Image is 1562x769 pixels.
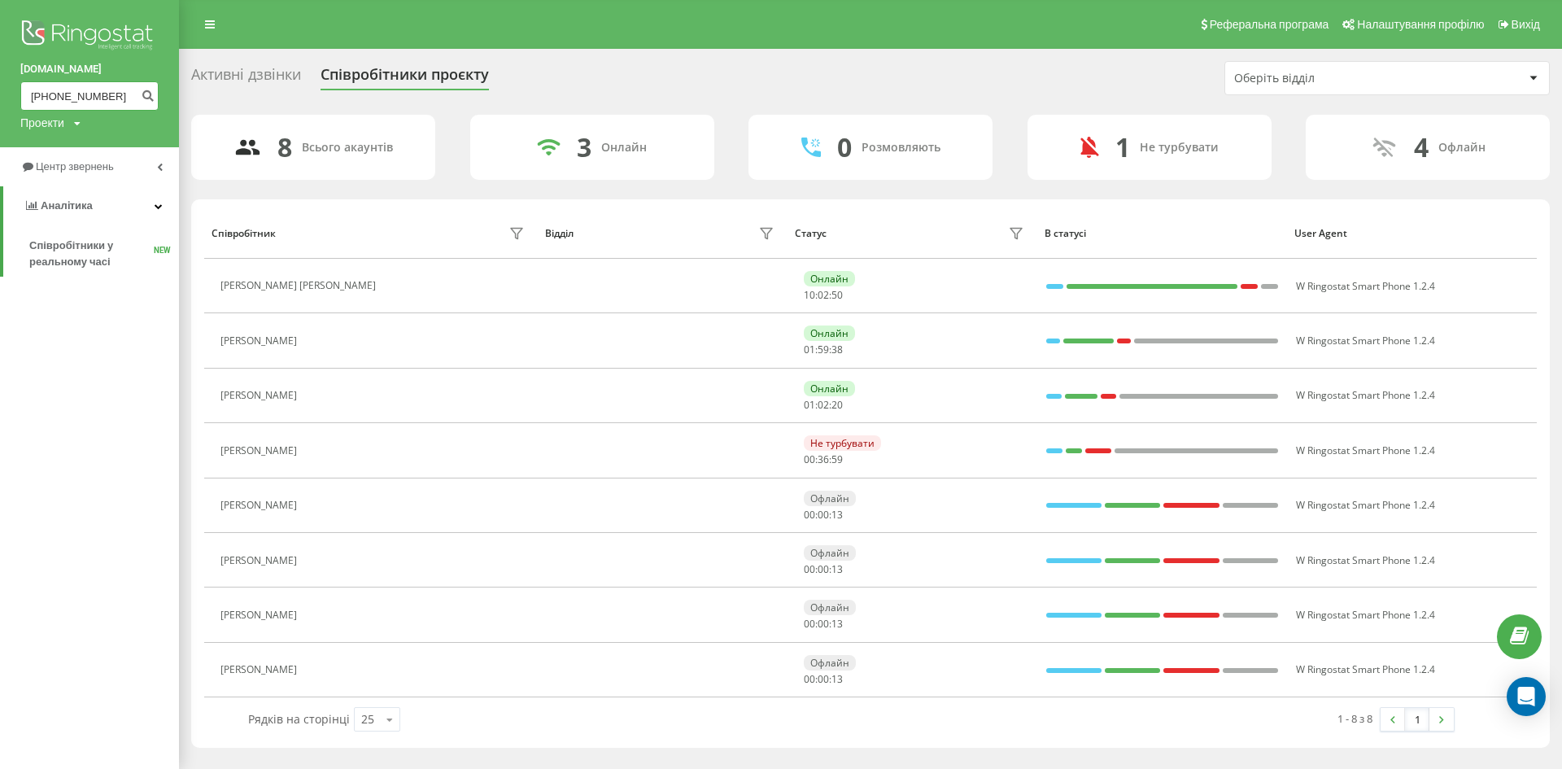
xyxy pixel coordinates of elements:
[1234,72,1429,85] div: Оберіть відділ
[1296,498,1435,512] span: W Ringostat Smart Phone 1.2.4
[1045,228,1279,239] div: В статусі
[831,343,843,356] span: 38
[831,288,843,302] span: 50
[804,326,855,341] div: Онлайн
[1405,708,1429,731] a: 1
[818,617,829,631] span: 00
[1414,132,1429,163] div: 4
[29,231,179,277] a: Співробітники у реальному часіNEW
[1296,388,1435,402] span: W Ringostat Smart Phone 1.2.4
[191,66,301,91] div: Активні дзвінки
[804,508,815,522] span: 00
[804,290,843,301] div: : :
[1115,132,1130,163] div: 1
[804,491,856,506] div: Офлайн
[1296,553,1435,567] span: W Ringostat Smart Phone 1.2.4
[3,186,179,225] a: Аналiтика
[220,390,301,401] div: [PERSON_NAME]
[220,500,301,511] div: [PERSON_NAME]
[220,445,301,457] div: [PERSON_NAME]
[831,562,843,576] span: 13
[862,141,940,155] div: Розмовляють
[1512,18,1540,31] span: Вихід
[1296,279,1435,293] span: W Ringostat Smart Phone 1.2.4
[220,335,301,347] div: [PERSON_NAME]
[818,508,829,522] span: 00
[20,61,159,77] a: [DOMAIN_NAME]
[804,288,815,302] span: 10
[220,664,301,675] div: [PERSON_NAME]
[804,618,843,630] div: : :
[804,454,843,465] div: : :
[831,398,843,412] span: 20
[1296,334,1435,347] span: W Ringostat Smart Phone 1.2.4
[20,81,159,111] input: Пошук за номером
[804,655,856,671] div: Офлайн
[212,228,276,239] div: Співробітник
[601,141,647,155] div: Онлайн
[804,400,843,411] div: : :
[804,343,815,356] span: 01
[1294,228,1529,239] div: User Agent
[36,160,114,173] span: Центр звернень
[804,381,855,396] div: Онлайн
[577,132,591,163] div: 3
[804,271,855,286] div: Онлайн
[795,228,827,239] div: Статус
[1296,443,1435,457] span: W Ringostat Smart Phone 1.2.4
[20,16,159,57] img: Ringostat logo
[1337,710,1372,727] div: 1 - 8 з 8
[1210,18,1329,31] span: Реферальна програма
[804,435,881,451] div: Не турбувати
[248,711,350,727] span: Рядків на сторінці
[804,674,843,685] div: : :
[818,562,829,576] span: 00
[804,545,856,561] div: Офлайн
[818,672,829,686] span: 00
[1140,141,1219,155] div: Не турбувати
[831,617,843,631] span: 13
[831,672,843,686] span: 13
[804,452,815,466] span: 00
[804,344,843,356] div: : :
[41,199,93,212] span: Аналiтика
[302,141,393,155] div: Всього акаунтів
[1438,141,1486,155] div: Офлайн
[818,343,829,356] span: 59
[321,66,489,91] div: Співробітники проєкту
[29,238,154,270] span: Співробітники у реальному часі
[361,711,374,727] div: 25
[837,132,852,163] div: 0
[220,280,380,291] div: [PERSON_NAME] [PERSON_NAME]
[804,617,815,631] span: 00
[804,564,843,575] div: : :
[804,398,815,412] span: 01
[1507,677,1546,716] div: Open Intercom Messenger
[545,228,574,239] div: Відділ
[831,452,843,466] span: 59
[20,115,64,131] div: Проекти
[220,555,301,566] div: [PERSON_NAME]
[818,288,829,302] span: 02
[1296,662,1435,676] span: W Ringostat Smart Phone 1.2.4
[818,452,829,466] span: 36
[818,398,829,412] span: 02
[804,672,815,686] span: 00
[1296,608,1435,622] span: W Ringostat Smart Phone 1.2.4
[1357,18,1484,31] span: Налаштування профілю
[831,508,843,522] span: 13
[804,600,856,615] div: Офлайн
[277,132,292,163] div: 8
[220,610,301,621] div: [PERSON_NAME]
[804,562,815,576] span: 00
[804,509,843,521] div: : :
